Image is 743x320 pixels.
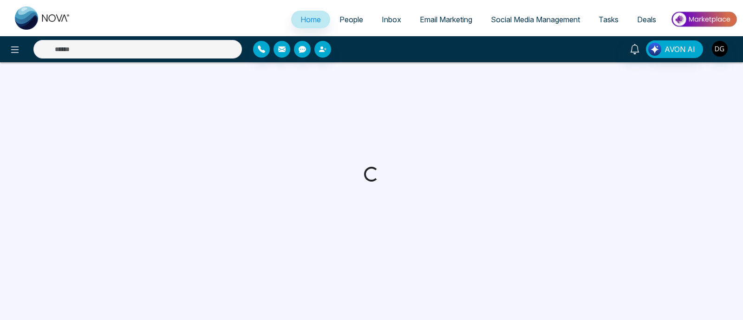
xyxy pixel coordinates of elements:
img: Market-place.gif [670,9,737,30]
span: AVON AI [665,44,695,55]
a: Email Marketing [411,11,482,28]
span: Deals [637,15,656,24]
span: Social Media Management [491,15,580,24]
img: User Avatar [712,41,728,57]
img: Lead Flow [648,43,661,56]
span: Tasks [599,15,619,24]
a: Inbox [372,11,411,28]
a: Tasks [589,11,628,28]
a: People [330,11,372,28]
a: Deals [628,11,665,28]
button: AVON AI [646,40,703,58]
a: Social Media Management [482,11,589,28]
span: Home [300,15,321,24]
img: Nova CRM Logo [15,7,71,30]
a: Home [291,11,330,28]
span: Email Marketing [420,15,472,24]
span: Inbox [382,15,401,24]
span: People [339,15,363,24]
